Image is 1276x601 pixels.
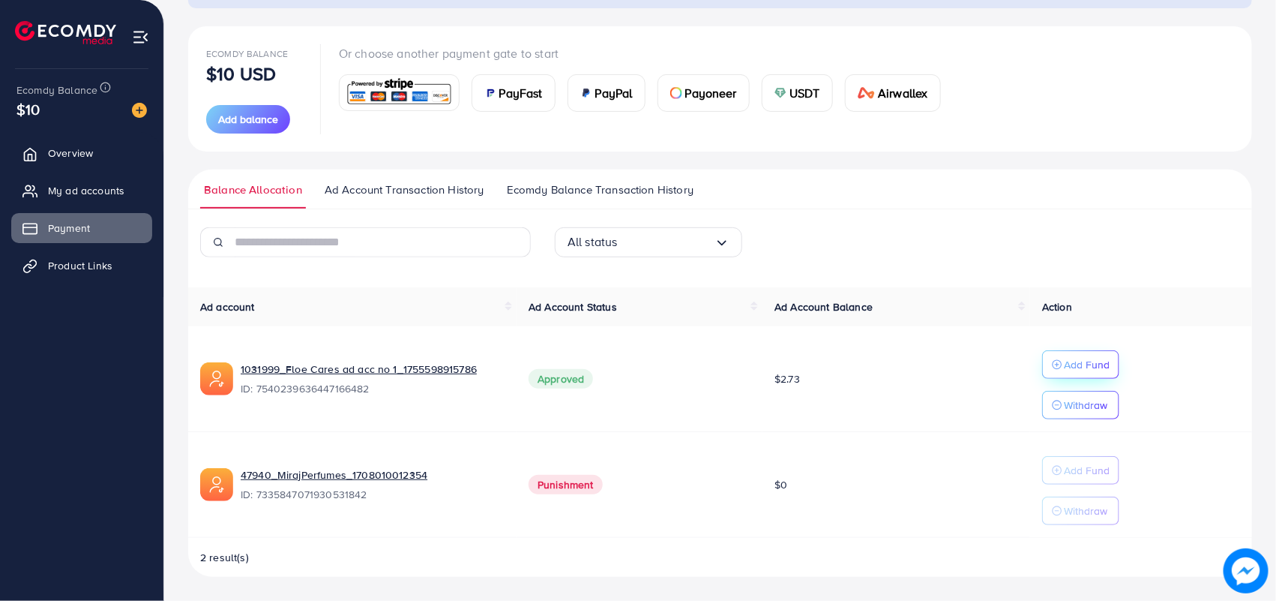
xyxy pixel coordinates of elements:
[48,183,124,198] span: My ad accounts
[1064,461,1110,479] p: Add Fund
[529,369,593,389] span: Approved
[845,74,941,112] a: cardAirwallex
[344,77,454,109] img: card
[670,87,682,99] img: card
[529,299,617,314] span: Ad Account Status
[568,74,645,112] a: cardPayPal
[1042,350,1119,379] button: Add Fund
[774,477,787,492] span: $0
[580,87,592,99] img: card
[200,468,233,501] img: ic-ads-acc.e4c84228.svg
[595,84,633,102] span: PayPal
[241,487,505,502] span: ID: 7335847071930531842
[200,550,249,565] span: 2 result(s)
[11,213,152,243] a: Payment
[48,221,90,236] span: Payment
[241,467,505,502] div: <span class='underline'>47940_MirajPerfumes_1708010012354</span></br>7335847071930531842
[685,84,737,102] span: Payoneer
[657,74,750,112] a: cardPayoneer
[204,182,302,198] span: Balance Allocation
[48,258,112,273] span: Product Links
[15,21,116,44] img: logo
[1042,456,1119,485] button: Add Fund
[529,475,603,494] span: Punishment
[472,74,556,112] a: cardPayFast
[499,84,543,102] span: PayFast
[206,65,276,83] p: $10 USD
[11,251,152,281] a: Product Links
[1064,356,1110,374] p: Add Fund
[762,74,833,112] a: cardUSDT
[241,362,505,396] div: <span class='underline'>1031999_Floe Cares ad acc no 1_1755598915786</span></br>7540239636447166482
[507,182,693,198] span: Ecomdy Balance Transaction History
[1224,548,1269,593] img: image
[16,98,40,120] span: $10
[241,381,505,396] span: ID: 7540239636447166482
[325,182,484,198] span: Ad Account Transaction History
[241,467,505,482] a: 47940_MirajPerfumes_1708010012354
[774,371,800,386] span: $2.73
[339,74,460,111] a: card
[878,84,927,102] span: Airwallex
[206,47,288,60] span: Ecomdy Balance
[1042,299,1072,314] span: Action
[206,105,290,134] button: Add balance
[132,103,147,118] img: image
[132,29,149,46] img: menu
[1042,497,1119,525] button: Withdraw
[339,44,953,62] p: Or choose another payment gate to start
[789,84,820,102] span: USDT
[200,299,255,314] span: Ad account
[484,87,496,99] img: card
[11,138,152,168] a: Overview
[48,146,93,161] span: Overview
[241,362,505,377] a: 1031999_Floe Cares ad acc no 1_1755598915786
[774,299,873,314] span: Ad Account Balance
[11,176,152,206] a: My ad accounts
[218,112,278,127] span: Add balance
[774,87,786,99] img: card
[618,230,714,254] input: Search for option
[1064,502,1107,520] p: Withdraw
[568,230,618,254] span: All status
[1064,396,1107,414] p: Withdraw
[200,362,233,395] img: ic-ads-acc.e4c84228.svg
[16,83,97,98] span: Ecomdy Balance
[858,87,876,99] img: card
[1042,391,1119,419] button: Withdraw
[555,227,742,257] div: Search for option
